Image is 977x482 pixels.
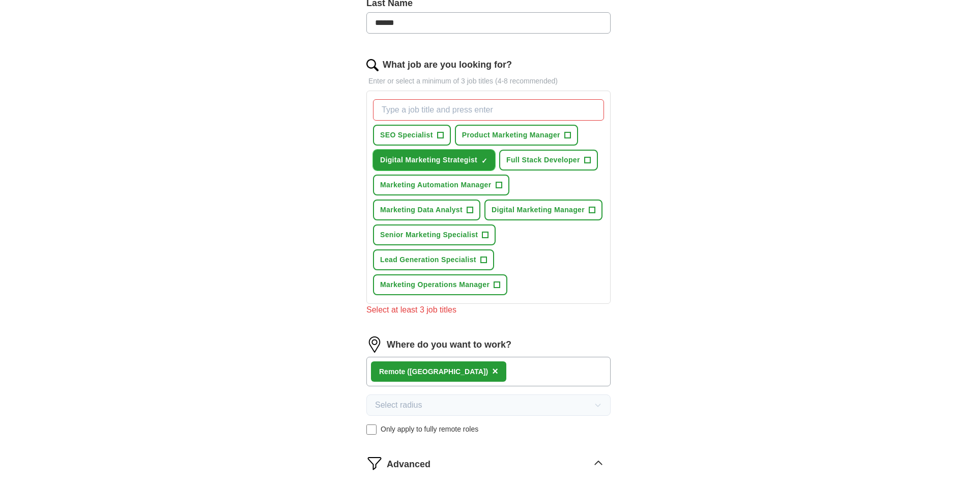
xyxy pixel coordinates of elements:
[481,157,487,165] span: ✓
[506,155,580,165] span: Full Stack Developer
[383,58,512,72] label: What job are you looking for?
[380,205,463,215] span: Marketing Data Analyst
[492,365,498,377] span: ×
[366,424,377,435] input: Only apply to fully remote roles
[462,130,560,140] span: Product Marketing Manager
[381,424,478,435] span: Only apply to fully remote roles
[366,394,611,416] button: Select radius
[379,366,488,377] div: Remote ([GEOGRAPHIC_DATA])
[492,364,498,379] button: ×
[380,180,492,190] span: Marketing Automation Manager
[373,249,494,270] button: Lead Generation Specialist
[366,455,383,471] img: filter
[499,150,598,171] button: Full Stack Developer
[373,274,507,295] button: Marketing Operations Manager
[366,76,611,87] p: Enter or select a minimum of 3 job titles (4-8 recommended)
[373,125,451,146] button: SEO Specialist
[484,200,602,220] button: Digital Marketing Manager
[387,338,511,352] label: Where do you want to work?
[373,224,496,245] button: Senior Marketing Specialist
[373,200,480,220] button: Marketing Data Analyst
[366,336,383,353] img: location.png
[366,304,611,316] div: Select at least 3 job titles
[373,99,604,121] input: Type a job title and press enter
[380,155,477,165] span: Digital Marketing Strategist
[366,59,379,71] img: search.png
[373,150,495,171] button: Digital Marketing Strategist✓
[375,399,422,411] span: Select radius
[455,125,578,146] button: Product Marketing Manager
[380,254,476,265] span: Lead Generation Specialist
[373,175,509,195] button: Marketing Automation Manager
[492,205,585,215] span: Digital Marketing Manager
[387,458,430,471] span: Advanced
[380,230,478,240] span: Senior Marketing Specialist
[380,130,433,140] span: SEO Specialist
[380,279,490,290] span: Marketing Operations Manager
